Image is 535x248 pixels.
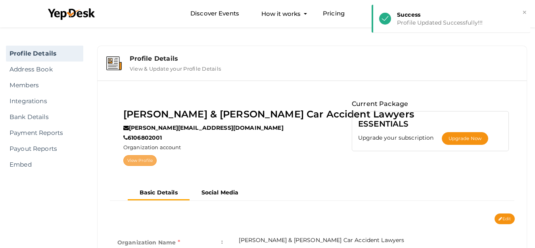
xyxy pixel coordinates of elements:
label: [PERSON_NAME][EMAIL_ADDRESS][DOMAIN_NAME] [123,124,284,132]
b: Social Media [201,189,239,196]
a: Bank Details [6,109,83,125]
a: Payout Reports [6,141,83,157]
label: ESSENTIALS [358,117,408,130]
img: event-details.svg [106,56,122,70]
button: Basic Details [128,186,190,200]
button: Upgrade Now [442,132,488,145]
button: × [522,8,527,17]
label: View & Update your Profile Details [130,62,221,72]
label: [PERSON_NAME] & [PERSON_NAME] Car Accident Lawyers [123,107,414,122]
a: Payment Reports [6,125,83,141]
a: Pricing [323,6,345,21]
label: 6106802001 [123,134,162,142]
div: Profile Details [130,55,518,62]
span: : [221,236,223,247]
button: How it works [259,6,303,21]
a: View Profile [123,155,157,166]
label: Organization account [123,144,181,151]
label: Current Package [352,99,408,109]
div: Profile Updated Successfully!!! [397,19,524,27]
a: Embed [6,157,83,173]
a: Discover Events [190,6,239,21]
a: Profile Details [6,46,83,62]
a: Address Book [6,62,83,77]
label: Upgrade your subscription [358,134,442,142]
b: Basic Details [140,189,178,196]
a: Members [6,77,83,93]
div: Success [397,11,524,19]
button: Edit [495,213,515,224]
a: Profile Details View & Update your Profile Details [102,66,523,73]
button: Social Media [190,186,251,199]
a: Integrations [6,93,83,109]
